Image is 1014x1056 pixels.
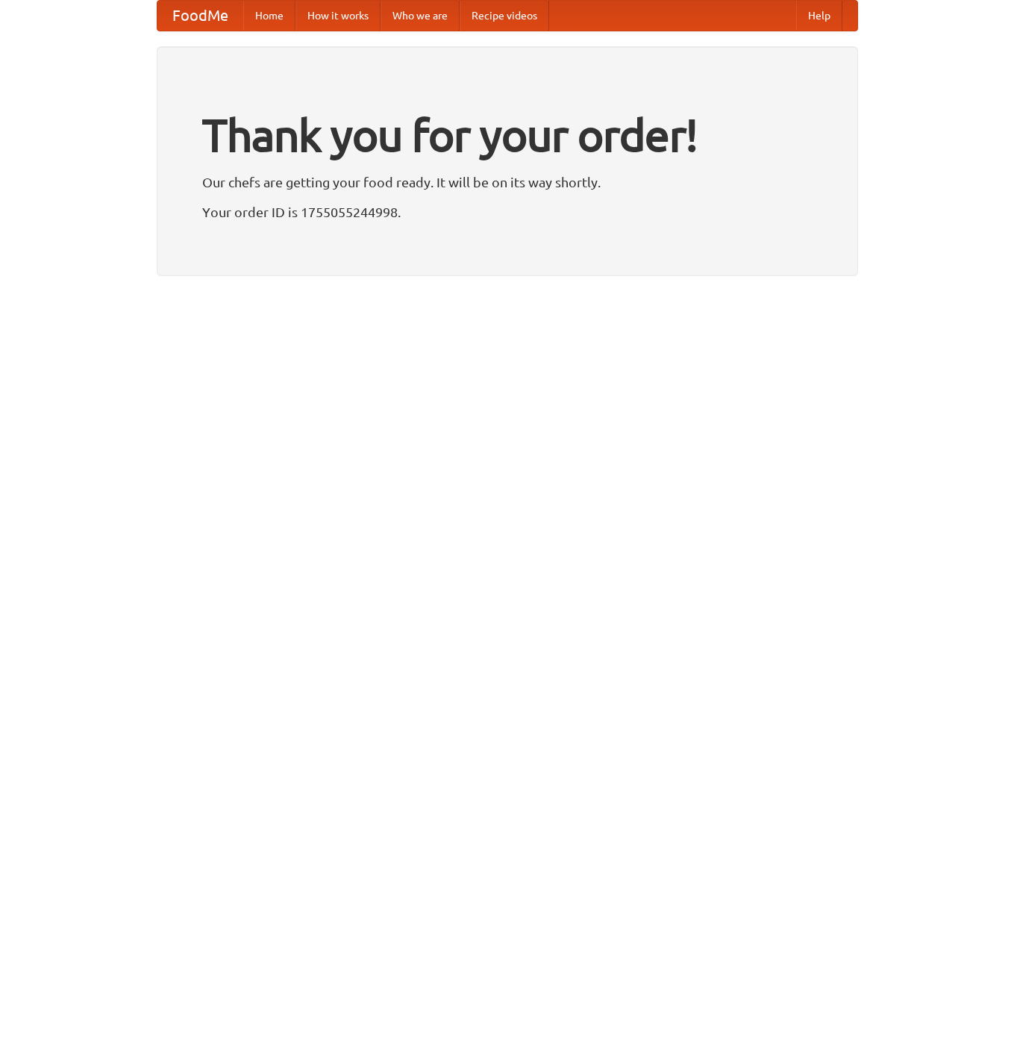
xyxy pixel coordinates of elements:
a: Help [796,1,842,31]
p: Our chefs are getting your food ready. It will be on its way shortly. [202,171,813,193]
a: How it works [295,1,381,31]
a: FoodMe [157,1,243,31]
a: Who we are [381,1,460,31]
p: Your order ID is 1755055244998. [202,201,813,223]
a: Recipe videos [460,1,549,31]
h1: Thank you for your order! [202,99,813,171]
a: Home [243,1,295,31]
